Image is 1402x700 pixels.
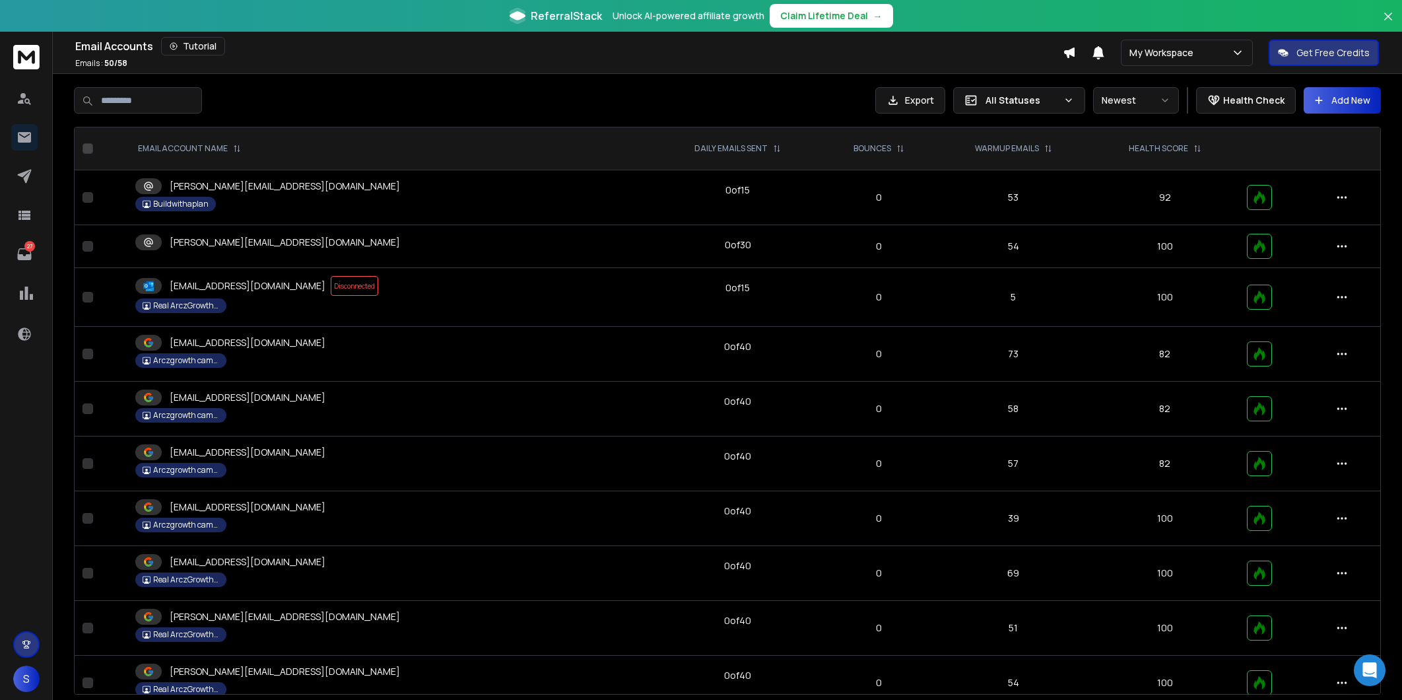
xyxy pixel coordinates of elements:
[936,268,1091,327] td: 5
[724,614,751,627] div: 0 of 40
[936,491,1091,546] td: 39
[170,610,400,623] p: [PERSON_NAME][EMAIL_ADDRESS][DOMAIN_NAME]
[75,58,127,69] p: Emails :
[830,567,928,580] p: 0
[694,143,768,154] p: DAILY EMAILS SENT
[1091,268,1239,327] td: 100
[613,9,764,22] p: Unlock AI-powered affiliate growth
[1269,40,1379,66] button: Get Free Credits
[153,684,219,695] p: Real ArczGrowth Campaign
[853,143,891,154] p: BOUNCES
[936,437,1091,491] td: 57
[830,676,928,689] p: 0
[1091,382,1239,437] td: 82
[1129,46,1199,59] p: My Workspace
[1091,225,1239,268] td: 100
[170,555,325,569] p: [EMAIL_ADDRESS][DOMAIN_NAME]
[153,629,219,640] p: Real ArczGrowth Campaign
[170,665,400,678] p: [PERSON_NAME][EMAIL_ADDRESS][DOMAIN_NAME]
[1380,8,1397,40] button: Close banner
[725,184,750,197] div: 0 of 15
[138,143,241,154] div: EMAIL ACCOUNT NAME
[830,291,928,304] p: 0
[1223,94,1285,107] p: Health Check
[13,666,40,692] button: S
[153,355,219,366] p: Arczgrowth campaign
[1091,327,1239,382] td: 82
[975,143,1039,154] p: WARMUP EMAILS
[1091,601,1239,656] td: 100
[531,8,602,24] span: ReferralStack
[153,465,219,475] p: Arczgrowth campaign
[830,621,928,635] p: 0
[830,240,928,253] p: 0
[170,501,325,514] p: [EMAIL_ADDRESS][DOMAIN_NAME]
[936,382,1091,437] td: 58
[153,575,219,585] p: Real ArczGrowth Campaign
[830,347,928,361] p: 0
[104,57,127,69] span: 50 / 58
[936,170,1091,225] td: 53
[153,199,209,209] p: Buildwithaplan
[985,94,1058,107] p: All Statuses
[1091,437,1239,491] td: 82
[725,238,751,252] div: 0 of 30
[170,446,325,459] p: [EMAIL_ADDRESS][DOMAIN_NAME]
[153,410,219,421] p: Arczgrowth campaign
[936,327,1091,382] td: 73
[153,520,219,530] p: Arczgrowth campaign
[1304,87,1381,114] button: Add New
[725,281,750,295] div: 0 of 15
[830,457,928,470] p: 0
[724,450,751,463] div: 0 of 40
[1091,546,1239,601] td: 100
[724,505,751,518] div: 0 of 40
[170,391,325,404] p: [EMAIL_ADDRESS][DOMAIN_NAME]
[724,559,751,573] div: 0 of 40
[724,669,751,682] div: 0 of 40
[830,191,928,204] p: 0
[11,241,38,267] a: 27
[24,241,35,252] p: 27
[1354,654,1385,686] div: Open Intercom Messenger
[170,336,325,349] p: [EMAIL_ADDRESS][DOMAIN_NAME]
[170,236,400,249] p: [PERSON_NAME][EMAIL_ADDRESS][DOMAIN_NAME]
[873,9,883,22] span: →
[936,601,1091,656] td: 51
[875,87,945,114] button: Export
[1093,87,1179,114] button: Newest
[830,402,928,415] p: 0
[170,279,325,293] p: [EMAIL_ADDRESS][DOMAIN_NAME]
[170,180,400,193] p: [PERSON_NAME][EMAIL_ADDRESS][DOMAIN_NAME]
[153,300,219,311] p: Real ArczGrowth Campaign
[1091,170,1239,225] td: 92
[724,395,751,408] div: 0 of 40
[830,512,928,525] p: 0
[936,225,1091,268] td: 54
[331,276,378,296] span: Disconnected
[1091,491,1239,546] td: 100
[1296,46,1370,59] p: Get Free Credits
[161,37,225,55] button: Tutorial
[1196,87,1296,114] button: Health Check
[770,4,893,28] button: Claim Lifetime Deal→
[75,37,1063,55] div: Email Accounts
[936,546,1091,601] td: 69
[724,340,751,353] div: 0 of 40
[1129,143,1188,154] p: HEALTH SCORE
